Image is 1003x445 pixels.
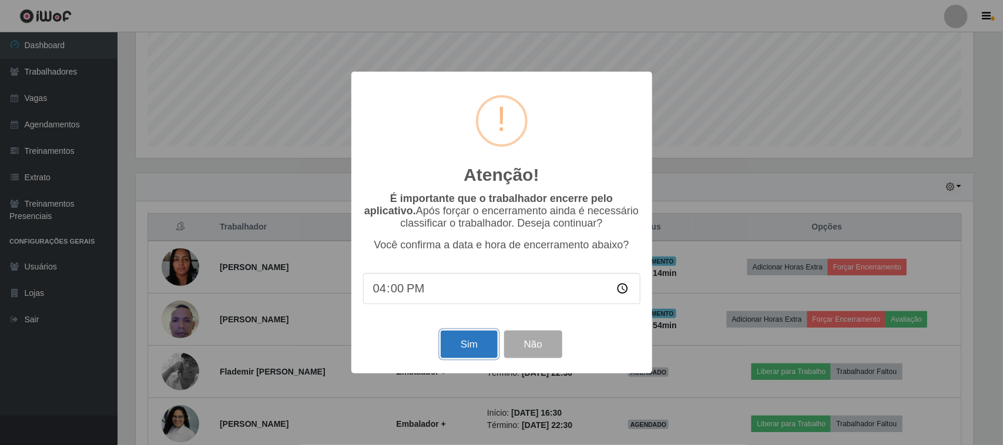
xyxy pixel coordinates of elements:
[441,331,498,358] button: Sim
[364,193,613,217] b: É importante que o trabalhador encerre pelo aplicativo.
[504,331,562,358] button: Não
[363,239,640,251] p: Você confirma a data e hora de encerramento abaixo?
[363,193,640,230] p: Após forçar o encerramento ainda é necessário classificar o trabalhador. Deseja continuar?
[464,164,539,186] h2: Atenção!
